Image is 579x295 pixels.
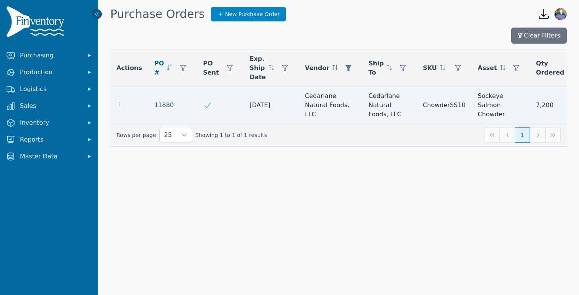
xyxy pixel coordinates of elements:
[3,65,95,80] button: Production
[423,64,437,73] span: SKU
[20,152,81,161] span: Master Data
[3,81,95,97] button: Logistics
[116,64,142,73] span: Actions
[362,87,417,124] td: Cedarlane Natural Foods, LLC
[20,135,81,144] span: Reports
[305,64,329,73] span: Vendor
[250,54,266,82] span: Exp. Ship Date
[20,51,81,60] span: Purchasing
[368,59,384,77] span: Ship To
[472,87,530,124] td: Sockeye Salmon Chowder
[3,48,95,63] button: Purchasing
[3,115,95,130] button: Inventory
[20,85,81,94] span: Logistics
[511,28,567,44] button: Clear Filters
[154,101,174,110] a: 11880
[211,7,286,21] a: New Purchase Order
[20,68,81,77] span: Production
[3,98,95,114] button: Sales
[244,87,299,124] td: [DATE]
[478,64,497,73] span: Asset
[299,87,362,124] td: Cedarlane Natural Foods, LLC
[515,127,530,143] button: Page 1
[3,149,95,164] button: Master Data
[417,87,471,124] td: ChowderSS10
[20,101,81,111] span: Sales
[203,59,219,77] span: PO Sent
[225,10,280,18] span: New Purchase Order
[530,87,579,124] td: 7,200
[195,131,267,139] span: Showing 1 to 1 of 1 results
[110,7,205,21] h1: Purchase Orders
[6,6,67,40] img: Finventory
[554,8,567,20] img: Jennifer Keith
[154,59,164,77] span: PO #
[3,132,95,147] button: Reports
[536,59,564,77] span: Qty Ordered
[160,128,177,142] span: Rows per page
[20,118,81,127] span: Inventory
